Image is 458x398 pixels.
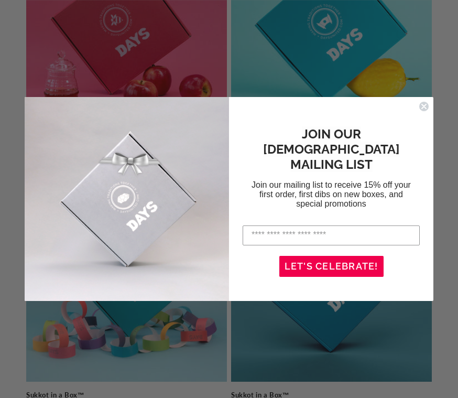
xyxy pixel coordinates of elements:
[419,101,429,112] button: Close dialog
[252,180,411,208] span: Join our mailing list to receive 15% off your first order, first dibs on new boxes, and special p...
[25,97,229,302] img: d3790c2f-0e0c-4c72-ba1e-9ed984504164.jpeg
[243,225,420,245] input: Enter your email address
[279,256,384,277] button: LET'S CELEBRATE!
[263,126,400,172] span: JOIN OUR [DEMOGRAPHIC_DATA] MAILING LIST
